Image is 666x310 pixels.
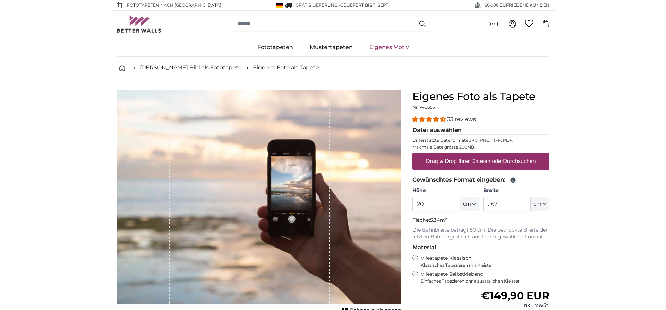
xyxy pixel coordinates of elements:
p: Die Bahnbreite beträgt 50 cm. Die bedruckte Breite der letzten Bahn ergibt sich aus Ihrem gewählt... [412,227,549,241]
button: (de) [483,18,504,30]
span: - [339,2,390,8]
a: Mustertapeten [301,38,361,56]
label: Vliestapete Klassisch [421,255,544,268]
label: Höhe [412,187,479,194]
label: Drag & Drop Ihrer Dateien oder [423,154,539,168]
label: Vliestapete Selbstklebend [421,271,549,284]
span: Klassisches Tapezieren mit Kleister [421,262,544,268]
legend: Material [412,243,549,252]
span: cm [533,201,541,208]
nav: breadcrumbs [117,57,549,79]
label: Breite [483,187,549,194]
p: Fläche: [412,217,549,224]
button: cm [460,197,479,211]
span: Geliefert bis 11. Sept. [340,2,390,8]
img: Deutschland [276,3,283,8]
u: Durchsuchen [503,158,536,164]
span: Einfaches Tapezieren ohne zusätzlichen Kleister [421,278,549,284]
h1: Eigenes Foto als Tapete [412,90,549,103]
span: 33 reviews [447,116,476,123]
a: [PERSON_NAME] Bild als Fototapete [140,64,242,72]
span: Nr. WQ553 [412,104,435,110]
span: 5.34m² [430,217,447,223]
span: Fototapeten nach [GEOGRAPHIC_DATA] [127,2,221,8]
span: €149,90 EUR [481,289,549,302]
p: Unterstützte Dateiformate JPG, PNG, TIFF, PDF. [412,137,549,143]
legend: Datei auswählen [412,126,549,135]
span: cm [463,201,471,208]
a: Eigenes Foto als Tapete [253,64,319,72]
span: 4.33 stars [412,116,447,123]
p: Maximale Dateigrösse 200MB. [412,144,549,150]
span: 60'000 ZUFRIEDENE KUNDEN [485,2,549,8]
legend: Gewünschtes Format eingeben: [412,176,549,184]
a: Fototapeten [249,38,301,56]
div: inkl. MwSt. [481,302,549,309]
span: GRATIS Lieferung! [296,2,339,8]
button: cm [531,197,549,211]
img: Betterwalls [117,15,162,33]
a: Eigenes Motiv [361,38,417,56]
